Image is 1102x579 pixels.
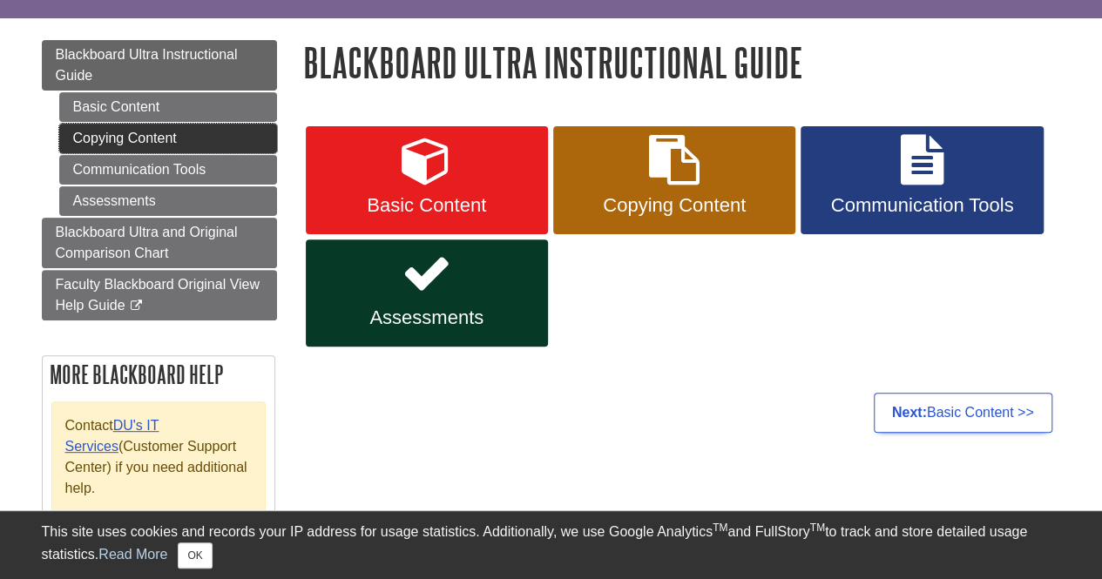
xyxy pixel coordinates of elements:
div: This site uses cookies and records your IP address for usage statistics. Additionally, we use Goo... [42,522,1061,569]
a: Faculty Blackboard Original View Help Guide [42,270,277,320]
span: Blackboard Ultra and Original Comparison Chart [56,225,238,260]
a: Next:Basic Content >> [874,393,1052,433]
a: Assessments [59,186,277,216]
span: Copying Content [566,194,782,217]
button: Close [178,542,212,569]
a: Blackboard Ultra and Original Comparison Chart [42,218,277,268]
span: Assessments [319,306,535,329]
a: Copying Content [553,126,795,234]
span: Basic Content [319,194,535,217]
a: Basic Content [306,126,548,234]
span: Faculty Blackboard Original View Help Guide [56,277,260,313]
div: Contact (Customer Support Center) if you need additional help. [51,401,266,513]
a: Blackboard Ultra Instructional Guide [42,40,277,91]
sup: TM [713,522,727,534]
a: Communication Tools [801,126,1043,234]
strong: Next: [892,405,927,420]
a: Basic Content [59,92,277,122]
div: Guide Page Menu [42,40,277,549]
span: Communication Tools [814,194,1030,217]
span: Blackboard Ultra Instructional Guide [56,47,238,83]
a: Assessments [306,239,548,347]
h2: More Blackboard Help [43,356,274,393]
a: Copying Content [59,124,277,153]
a: Read More [98,547,167,562]
a: DU's IT Services [65,418,159,454]
sup: TM [810,522,825,534]
i: This link opens in a new window [129,300,144,312]
h1: Blackboard Ultra Instructional Guide [303,40,1061,84]
a: Communication Tools [59,155,277,185]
